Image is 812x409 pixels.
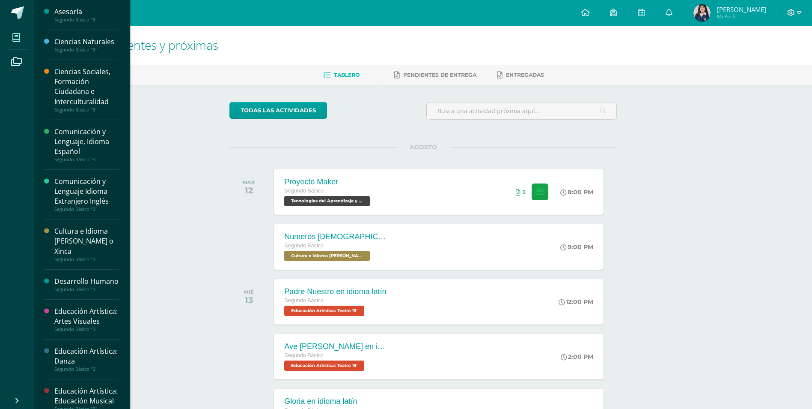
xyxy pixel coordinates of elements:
a: Educación Artística: Artes VisualesSegundo Básico "B" [54,307,119,332]
div: Segundo Básico "B" [54,366,119,372]
a: Comunicación y Lenguaje, Idioma EspañolSegundo Básico "B" [54,127,119,162]
span: Educación Artística: Teatro 'B' [284,306,364,316]
div: Cultura e Idioma [PERSON_NAME] o Xinca [54,226,119,256]
span: Segundo Básico [284,352,324,358]
div: 12:00 PM [559,298,593,306]
div: 8:00 PM [560,188,593,196]
a: AsesoríaSegundo Básico "B" [54,7,119,23]
div: Segundo Básico "B" [54,107,119,113]
div: Segundo Básico "B" [54,286,119,292]
a: Ciencias Sociales, Formación Ciudadana e InterculturalidadSegundo Básico "B" [54,67,119,112]
div: Segundo Básico "B" [54,47,119,53]
div: Comunicación y Lenguaje Idioma Extranjero Inglés [54,177,119,206]
div: Educación Artística: Educación Musical [54,386,119,406]
span: [PERSON_NAME] [717,5,766,14]
span: Educación Artística: Teatro 'B' [284,361,364,371]
span: Mi Perfil [717,13,766,20]
a: Ciencias NaturalesSegundo Básico "B" [54,37,119,53]
a: Cultura e Idioma [PERSON_NAME] o XincaSegundo Básico "B" [54,226,119,262]
span: Tablero [334,72,360,78]
div: Segundo Básico "B" [54,326,119,332]
a: Pendientes de entrega [394,68,476,82]
div: Segundo Básico "B" [54,256,119,262]
span: Tecnologías del Aprendizaje y la Comunicación 'B' [284,196,370,206]
a: todas las Actividades [229,102,327,119]
div: 9:00 PM [560,243,593,251]
span: Cultura e Idioma Maya Garífuna o Xinca 'B' [284,251,370,261]
div: 12 [243,185,255,195]
div: Segundo Básico "B" [54,17,119,23]
div: Padre Nuestro en idioma latín [284,287,386,296]
div: Educación Artística: Danza [54,346,119,366]
span: 1 [522,189,526,195]
div: Ciencias Naturales [54,37,119,47]
input: Busca una actividad próxima aquí... [427,102,616,119]
div: MIÉ [244,289,254,295]
div: Comunicación y Lenguaje, Idioma Español [54,127,119,156]
div: Educación Artística: Artes Visuales [54,307,119,326]
div: Proyecto Maker [284,177,372,186]
div: Ave [PERSON_NAME] en idioma latín [284,342,387,351]
img: a101309c652768b38a17a653bd1add43.png [693,4,711,21]
a: Educación Artística: DanzaSegundo Básico "B" [54,346,119,372]
div: MAR [243,179,255,185]
span: Pendientes de entrega [403,72,476,78]
div: 13 [244,295,254,305]
a: Entregadas [497,68,544,82]
div: Ciencias Sociales, Formación Ciudadana e Interculturalidad [54,67,119,106]
div: Numeros [DEMOGRAPHIC_DATA] en Kaqchikel [284,232,387,241]
div: Archivos entregados [516,189,526,195]
div: Segundo Básico "B" [54,156,119,162]
div: 2:00 PM [561,353,593,361]
a: Tablero [323,68,360,82]
div: Gloria en idioma latín [284,397,366,406]
span: Segundo Básico [284,298,324,304]
span: Entregadas [506,72,544,78]
a: Comunicación y Lenguaje Idioma Extranjero InglésSegundo Básico "B" [54,177,119,212]
div: Desarrollo Humano [54,277,119,286]
span: Segundo Básico [284,243,324,249]
span: AGOSTO [396,143,451,151]
span: Segundo Básico [284,188,324,194]
div: Asesoría [54,7,119,17]
div: Segundo Básico "B" [54,206,119,212]
a: Desarrollo HumanoSegundo Básico "B" [54,277,119,292]
span: Actividades recientes y próximas [45,37,218,53]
